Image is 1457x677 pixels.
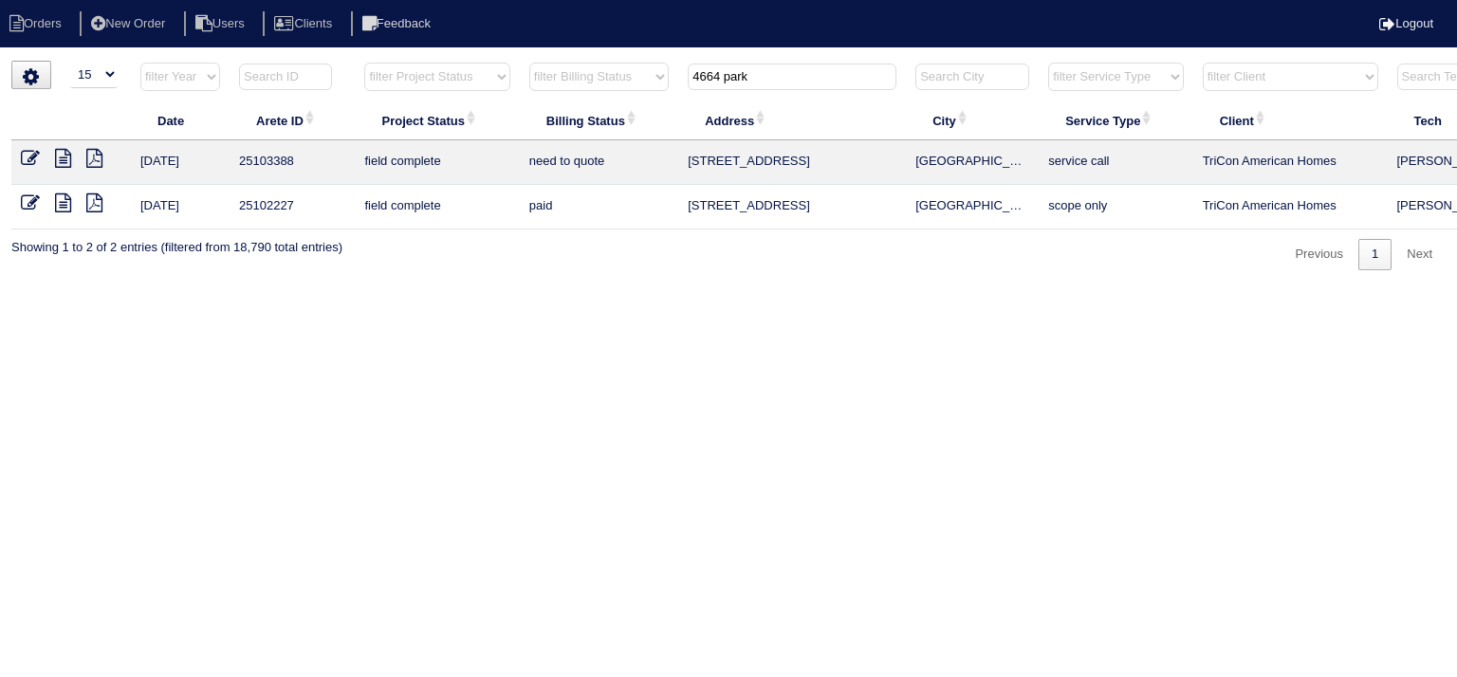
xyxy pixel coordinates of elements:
input: Search Address [688,64,896,90]
td: TriCon American Homes [1193,185,1388,229]
div: Showing 1 to 2 of 2 entries (filtered from 18,790 total entries) [11,229,342,256]
a: Clients [263,16,347,30]
th: Service Type: activate to sort column ascending [1039,101,1192,140]
td: [STREET_ADDRESS] [678,140,906,185]
a: Users [184,16,260,30]
li: Feedback [351,11,446,37]
th: Date [131,101,230,140]
td: [GEOGRAPHIC_DATA] [906,185,1039,229]
a: Previous [1282,239,1356,270]
th: Arete ID: activate to sort column ascending [230,101,355,140]
th: Billing Status: activate to sort column ascending [520,101,678,140]
li: Clients [263,11,347,37]
a: 1 [1358,239,1392,270]
a: Next [1393,239,1446,270]
th: City: activate to sort column ascending [906,101,1039,140]
th: Client: activate to sort column ascending [1193,101,1388,140]
td: scope only [1039,185,1192,229]
td: need to quote [520,140,678,185]
td: paid [520,185,678,229]
th: Project Status: activate to sort column ascending [355,101,519,140]
input: Search ID [239,64,332,90]
td: [DATE] [131,140,230,185]
a: New Order [80,16,180,30]
td: field complete [355,140,519,185]
a: Logout [1379,16,1433,30]
td: [STREET_ADDRESS] [678,185,906,229]
th: Address: activate to sort column ascending [678,101,906,140]
li: New Order [80,11,180,37]
input: Search City [915,64,1029,90]
td: service call [1039,140,1192,185]
td: 25103388 [230,140,355,185]
td: TriCon American Homes [1193,140,1388,185]
td: [GEOGRAPHIC_DATA] [906,140,1039,185]
td: 25102227 [230,185,355,229]
td: [DATE] [131,185,230,229]
li: Users [184,11,260,37]
td: field complete [355,185,519,229]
